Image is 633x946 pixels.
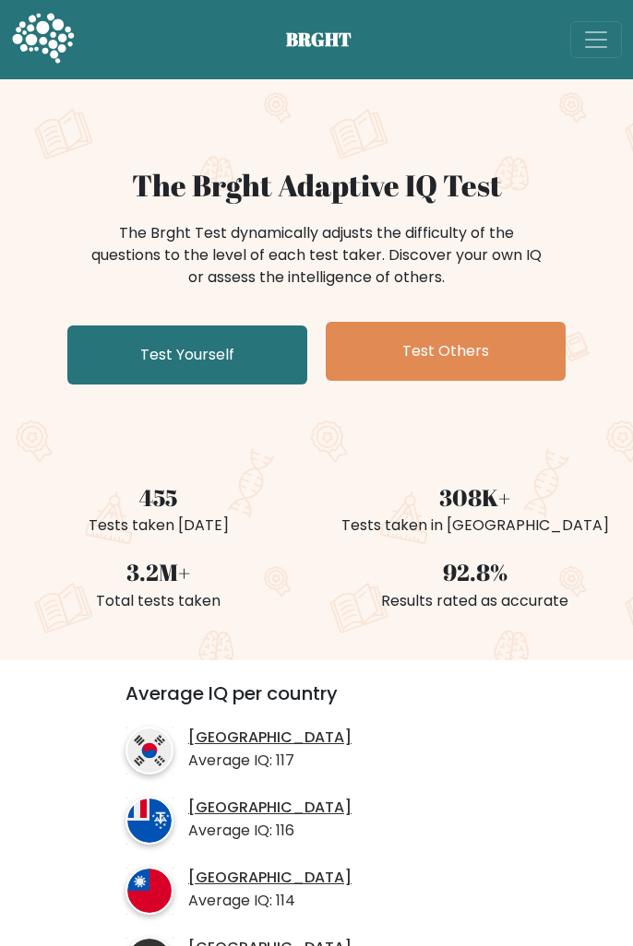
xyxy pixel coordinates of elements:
div: The Brght Test dynamically adjusts the difficulty of the questions to the level of each test take... [86,222,547,289]
a: [GEOGRAPHIC_DATA] [188,728,352,748]
p: Average IQ: 117 [188,750,352,772]
div: 455 [11,480,305,514]
div: Total tests taken [11,590,305,612]
h3: Average IQ per country [125,682,508,719]
div: 308K+ [328,480,622,514]
a: [GEOGRAPHIC_DATA] [188,869,352,888]
a: [GEOGRAPHIC_DATA] [188,798,352,818]
div: Results rated as accurate [328,590,622,612]
img: country [125,727,173,775]
span: BRGHT [286,26,375,53]
div: Tests taken in [GEOGRAPHIC_DATA] [328,514,622,537]
p: Average IQ: 116 [188,820,352,842]
img: country [125,797,173,845]
img: country [125,867,173,915]
h1: The Brght Adaptive IQ Test [11,168,622,204]
p: Average IQ: 114 [188,890,352,912]
a: Test Yourself [67,325,307,384]
button: Toggle navigation [570,21,622,58]
a: Test Others [326,322,566,381]
div: 3.2M+ [11,555,305,589]
div: Tests taken [DATE] [11,514,305,537]
div: 92.8% [328,555,622,589]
